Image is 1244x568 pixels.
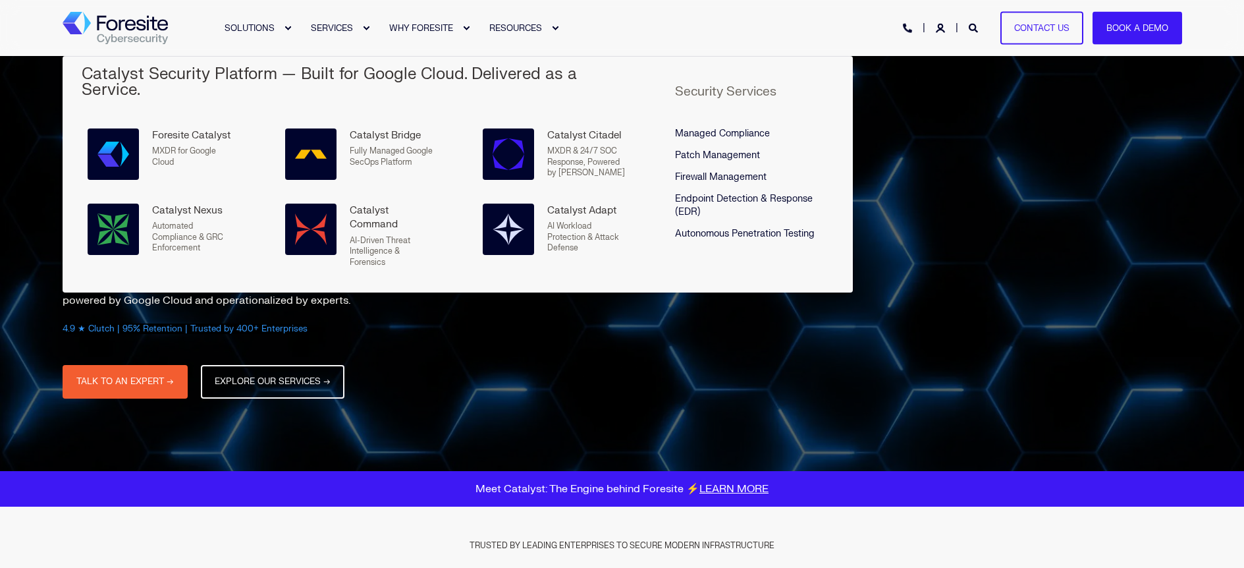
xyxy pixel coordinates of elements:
[63,365,188,399] a: TALK TO AN EXPERT →
[97,138,129,170] img: Foresite Catalyst
[63,324,308,334] span: 4.9 ★ Clutch | 95% Retention | Trusted by 400+ Enterprises
[350,146,433,167] p: Fully Managed Google SecOps Platform
[547,128,630,142] div: Catalyst Citadel
[389,22,453,33] span: WHY FORESITE
[675,228,815,239] span: Autonomous Penetration Testing
[675,171,767,183] span: Firewall Management
[1093,11,1182,45] a: Book a Demo
[675,150,760,161] span: Patch Management
[152,204,235,217] div: Catalyst Nexus
[477,123,636,185] a: Catalyst Citadel, Powered by Google SecOps Catalyst CitadelMXDR & 24/7 SOC Response, Powered by [...
[477,198,636,260] a: Catalyst Adapt, Powered by Model Armor Catalyst AdaptAI Workload Protection & Attack Defense
[475,482,769,496] span: Meet Catalyst: The Engine behind Foresite ⚡️
[936,22,948,33] a: Login
[152,128,235,142] div: Foresite Catalyst
[547,221,630,254] p: AI Workload Protection & Attack Defense
[280,123,438,185] a: Catalyst Bridge Catalyst BridgeFully Managed Google SecOps Platform
[350,235,433,268] p: AI-Driven Threat Intelligence & Forensics
[201,365,344,399] a: EXPLORE OUR SERVICES →
[284,24,292,32] div: Expand SOLUTIONS
[82,123,240,185] a: Foresite Catalyst Foresite CatalystMXDR for Google Cloud
[547,204,630,217] div: Catalyst Adapt
[63,279,392,308] p: Foresite delivers 24/7 detection, response, and compliance—powered by Google Cloud and operationa...
[547,146,625,178] span: MXDR & 24/7 SOC Response, Powered by [PERSON_NAME]
[63,12,168,45] img: Foresite logo, a hexagon shape of blues with a directional arrow to the right hand side, and the ...
[493,213,524,245] img: Catalyst Adapt, Powered by Model Armor
[152,221,235,254] p: Automated Compliance & GRC Enforcement
[350,128,433,142] div: Catalyst Bridge
[82,198,240,260] a: Catalyst Nexus, Powered by Security Command Center Enterprise Catalyst NexusAutomated Compliance ...
[362,24,370,32] div: Expand SERVICES
[63,12,168,45] a: Back to Home
[489,22,542,33] span: RESOURCES
[295,213,327,245] img: Catalyst Command
[675,86,833,98] h5: Security Services
[675,128,770,139] span: Managed Compliance
[350,204,433,232] div: Catalyst Command
[675,193,813,217] span: Endpoint Detection & Response (EDR)
[225,22,275,33] span: SOLUTIONS
[470,540,774,551] span: TRUSTED BY LEADING ENTERPRISES TO SECURE MODERN INFRASTRUCTURE
[82,67,636,98] h5: Catalyst Security Platform — Built for Google Cloud. Delivered as a Service.
[462,24,470,32] div: Expand WHY FORESITE
[295,138,327,170] img: Catalyst Bridge
[699,482,769,496] a: LEARN MORE
[551,24,559,32] div: Expand RESOURCES
[493,138,524,170] img: Catalyst Citadel, Powered by Google SecOps
[97,213,129,245] img: Catalyst Nexus, Powered by Security Command Center Enterprise
[969,22,981,33] a: Open Search
[1000,11,1083,45] a: Contact Us
[152,146,216,167] span: MXDR for Google Cloud
[280,198,438,273] a: Catalyst Command Catalyst CommandAI-Driven Threat Intelligence & Forensics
